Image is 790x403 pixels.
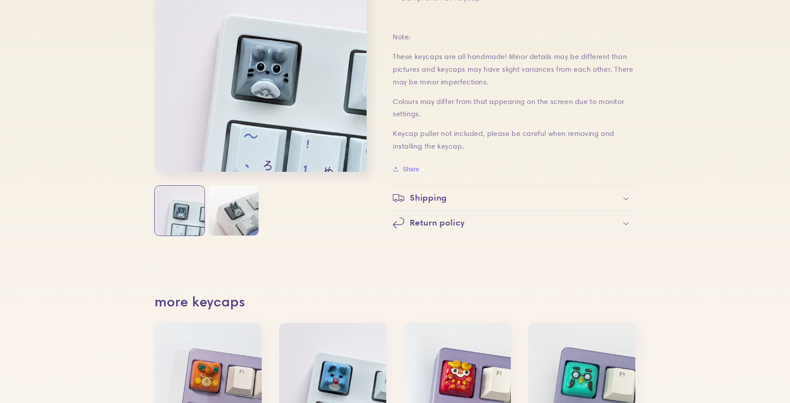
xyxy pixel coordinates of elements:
[155,186,204,236] button: Load image 1 in gallery view
[410,217,465,229] h2: Return policy
[393,51,635,88] p: These keycaps are all handmade! Minor details may be different than pictures and keycaps may have...
[410,192,447,204] h2: Shipping
[393,164,422,174] button: Share
[393,96,635,121] p: Colours may differ from that appearing on the screen due to monitor settings.
[155,293,635,310] h2: more keycaps
[393,128,635,153] p: Keycap puller not included, please be careful when removing and installing the keycap.
[393,186,635,210] summary: Shipping
[209,186,259,236] button: Load image 2 in gallery view
[393,31,635,44] p: Note:
[393,211,635,235] summary: Return policy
